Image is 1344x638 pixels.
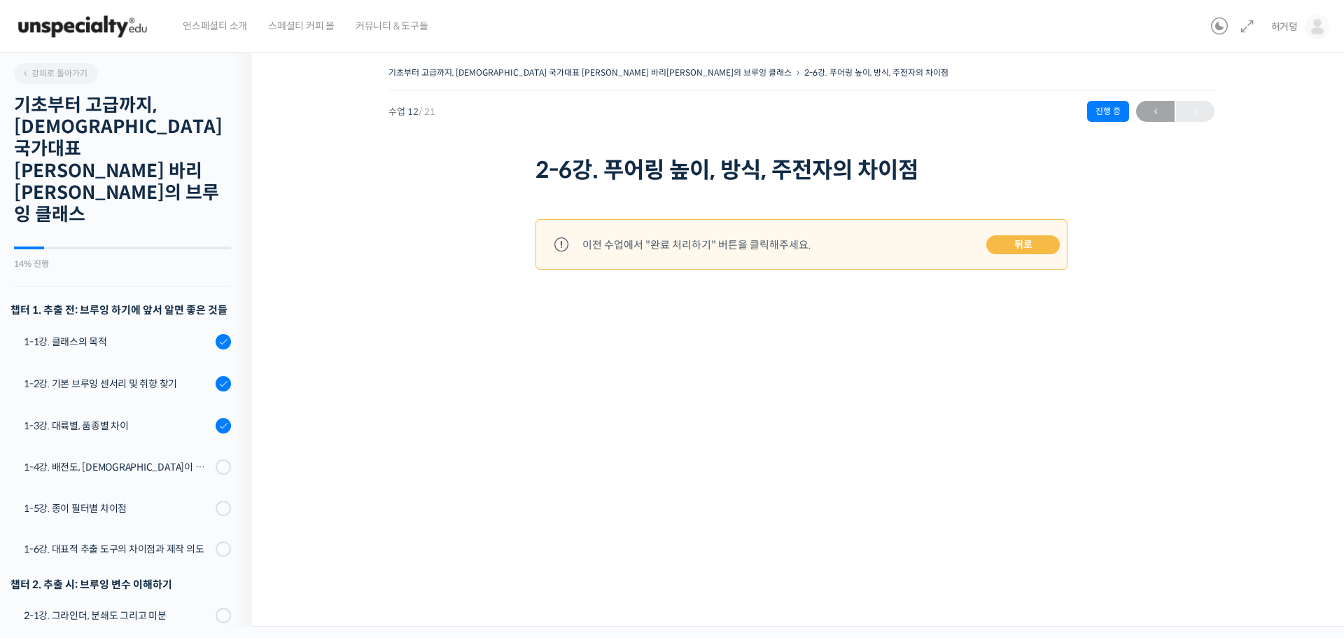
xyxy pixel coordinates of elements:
[986,235,1060,255] a: 뒤로
[14,95,231,226] h2: 기초부터 고급까지, [DEMOGRAPHIC_DATA] 국가대표 [PERSON_NAME] 바리[PERSON_NAME]의 브루잉 클래스
[24,376,211,391] div: 1-2강. 기본 브루잉 센서리 및 취향 찾기
[388,67,792,78] a: 기초부터 고급까지, [DEMOGRAPHIC_DATA] 국가대표 [PERSON_NAME] 바리[PERSON_NAME]의 브루잉 클래스
[582,235,811,254] div: 이전 수업에서 "완료 처리하기" 버튼을 클릭해주세요.
[24,501,211,516] div: 1-5강. 종이 필터별 차이점
[1087,101,1129,122] div: 진행 중
[804,67,948,78] a: 2-6강. 푸어링 높이, 방식, 주전자의 차이점
[21,68,87,78] span: 강의로 돌아가기
[1271,20,1298,33] span: 허거덩
[1136,101,1175,122] a: ←이전
[14,260,231,268] div: 14% 진행
[10,575,231,594] div: 챕터 2. 추출 시: 브루잉 변수 이해하기
[24,418,211,434] div: 1-3강. 대륙별, 품종별 차이
[535,157,1067,183] h1: 2-6강. 푸어링 높이, 방식, 주전자의 차이점
[419,106,435,118] span: / 21
[24,608,211,623] div: 2-1강. 그라인더, 분쇄도 그리고 미분
[24,334,211,349] div: 1-1강. 클래스의 목적
[10,300,231,319] h3: 챕터 1. 추출 전: 브루잉 하기에 앞서 알면 좋은 것들
[14,63,98,84] a: 강의로 돌아가기
[388,107,435,116] span: 수업 12
[24,459,211,475] div: 1-4강. 배전도, [DEMOGRAPHIC_DATA]이 미치는 영향
[24,541,211,557] div: 1-6강. 대표적 추출 도구의 차이점과 제작 의도
[1136,102,1175,121] span: ←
